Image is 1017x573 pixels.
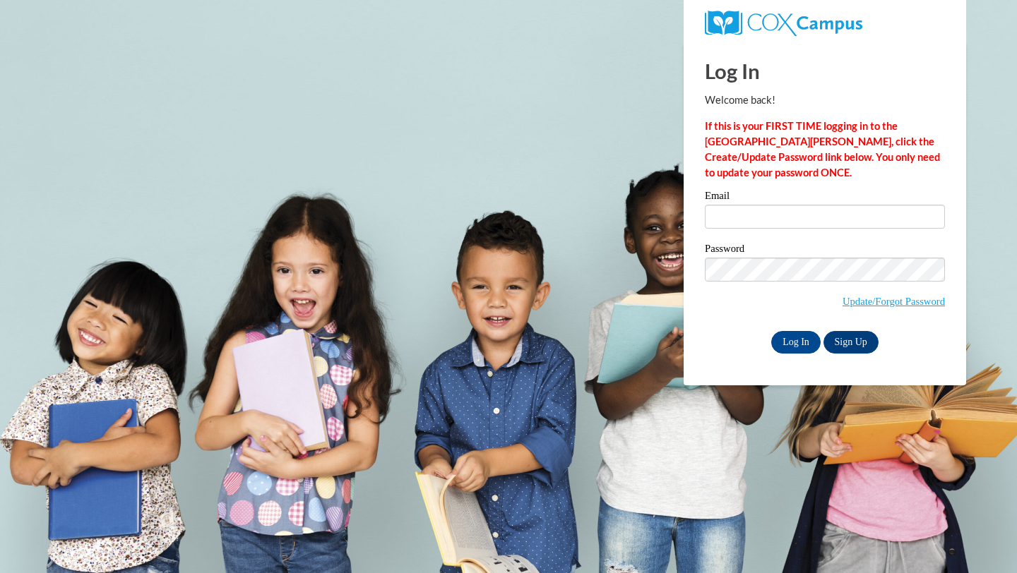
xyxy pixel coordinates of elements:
p: Welcome back! [705,92,945,108]
label: Password [705,243,945,258]
img: COX Campus [705,11,862,36]
h1: Log In [705,56,945,85]
strong: If this is your FIRST TIME logging in to the [GEOGRAPHIC_DATA][PERSON_NAME], click the Create/Upd... [705,120,940,179]
input: Log In [771,331,821,354]
a: COX Campus [705,16,862,28]
a: Update/Forgot Password [843,296,945,307]
a: Sign Up [823,331,879,354]
label: Email [705,191,945,205]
